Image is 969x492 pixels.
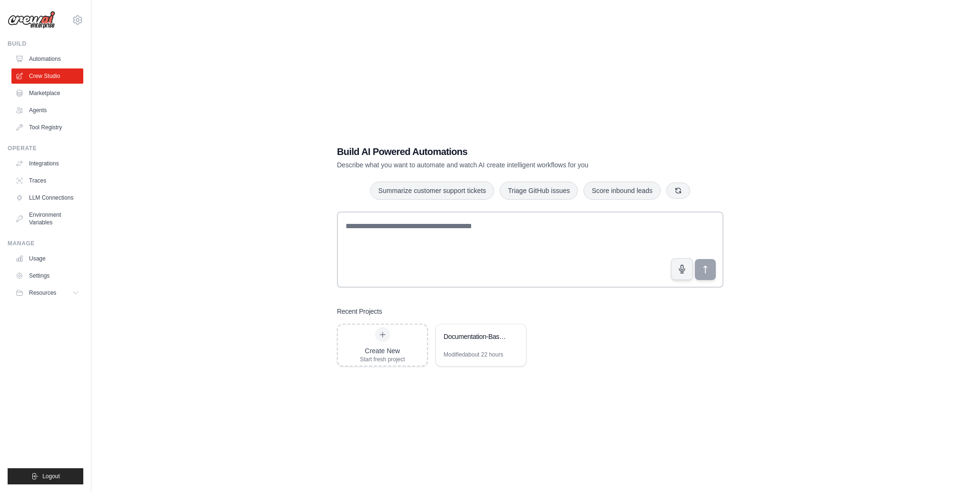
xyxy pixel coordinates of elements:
a: Usage [11,251,83,266]
a: Settings [11,268,83,283]
a: Automations [11,51,83,67]
a: Tool Registry [11,120,83,135]
span: Resources [29,289,56,297]
div: Modified about 22 hours [444,351,503,358]
a: Integrations [11,156,83,171]
a: Crew Studio [11,68,83,84]
div: Build [8,40,83,48]
button: Click to speak your automation idea [671,258,693,280]
span: Logout [42,473,60,480]
a: Traces [11,173,83,188]
button: Triage GitHub issues [500,182,578,200]
a: Environment Variables [11,207,83,230]
button: Logout [8,468,83,484]
a: LLM Connections [11,190,83,205]
div: Manage [8,240,83,247]
div: Operate [8,145,83,152]
img: Logo [8,11,55,29]
div: Start fresh project [360,356,405,363]
button: Summarize customer support tickets [370,182,494,200]
a: Marketplace [11,86,83,101]
button: Resources [11,285,83,300]
a: Agents [11,103,83,118]
p: Describe what you want to automate and watch AI create intelligent workflows for you [337,160,657,170]
button: Score inbound leads [583,182,661,200]
h3: Recent Projects [337,307,382,316]
h1: Build AI Powered Automations [337,145,657,158]
div: Create New [360,346,405,356]
button: Get new suggestions [666,183,690,199]
div: Documentation-Based Content Generator [444,332,509,341]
